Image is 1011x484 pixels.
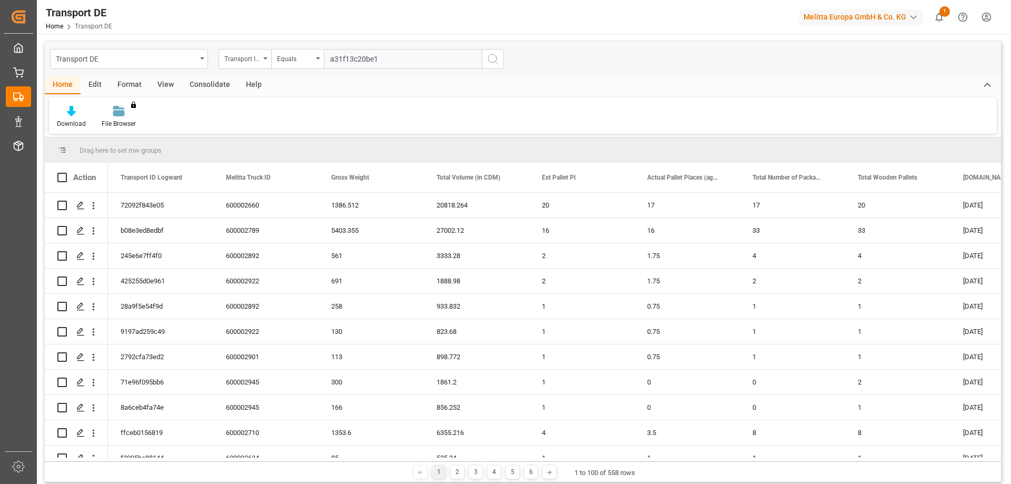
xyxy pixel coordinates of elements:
[46,5,112,21] div: Transport DE
[574,468,635,478] div: 1 to 100 of 558 rows
[845,319,950,344] div: 1
[529,420,635,445] div: 4
[469,466,482,479] div: 3
[213,243,319,268] div: 600002892
[50,49,208,69] button: open menu
[219,49,271,69] button: open menu
[740,395,845,420] div: 0
[845,446,950,470] div: 1
[740,446,845,470] div: 1
[81,76,110,94] div: Edit
[635,446,740,470] div: 1
[635,344,740,369] div: 0.75
[424,420,529,445] div: 6355.216
[45,269,108,294] div: Press SPACE to select this row.
[845,294,950,319] div: 1
[424,269,529,293] div: 1888.98
[424,344,529,369] div: 898.772
[635,370,740,394] div: 0
[740,243,845,268] div: 4
[424,370,529,394] div: 1861.2
[635,193,740,218] div: 17
[740,269,845,293] div: 2
[108,269,213,293] div: 425255d0e961
[319,344,424,369] div: 113
[635,420,740,445] div: 3.5
[45,243,108,269] div: Press SPACE to select this row.
[740,344,845,369] div: 1
[529,294,635,319] div: 1
[424,243,529,268] div: 3333.28
[647,174,718,181] span: Actual Pallet Places (aggregation)
[108,319,213,344] div: 9197ad259c49
[635,269,740,293] div: 1.75
[845,269,950,293] div: 2
[319,319,424,344] div: 130
[213,370,319,394] div: 600002945
[45,420,108,446] div: Press SPACE to select this row.
[108,370,213,394] div: 71e96f095bb6
[529,193,635,218] div: 20
[529,370,635,394] div: 1
[437,174,500,181] span: Total Volume (in CDM)
[213,319,319,344] div: 600002922
[213,294,319,319] div: 600002892
[424,319,529,344] div: 823.68
[45,446,108,471] div: Press SPACE to select this row.
[319,269,424,293] div: 691
[319,370,424,394] div: 300
[740,218,845,243] div: 33
[858,174,917,181] span: Total Wooden Pallets
[213,344,319,369] div: 600002901
[424,218,529,243] div: 27002.12
[529,319,635,344] div: 1
[319,243,424,268] div: 561
[319,446,424,470] div: 85
[45,294,108,319] div: Press SPACE to select this row.
[845,193,950,218] div: 20
[506,466,519,479] div: 5
[331,174,369,181] span: Gross Weight
[45,193,108,218] div: Press SPACE to select this row.
[951,5,975,29] button: Help Center
[46,23,63,30] a: Home
[482,49,504,69] button: search button
[319,193,424,218] div: 1386.512
[799,9,923,25] div: Melitta Europa GmbH & Co. KG
[740,294,845,319] div: 1
[845,344,950,369] div: 1
[108,344,213,369] div: 2792cfa73ed2
[110,76,150,94] div: Format
[424,395,529,420] div: 856.252
[542,174,576,181] span: Est Pallet Pl
[799,7,927,27] button: Melitta Europa GmbH & Co. KG
[927,5,951,29] button: show 1 new notifications
[319,395,424,420] div: 166
[271,49,324,69] button: open menu
[45,344,108,370] div: Press SPACE to select this row.
[635,243,740,268] div: 1.75
[432,466,445,479] div: 1
[121,174,182,181] span: Transport ID Logward
[845,420,950,445] div: 8
[845,395,950,420] div: 1
[213,446,319,470] div: 600002634
[213,193,319,218] div: 600002660
[319,218,424,243] div: 5403.355
[424,294,529,319] div: 933.832
[635,218,740,243] div: 16
[277,52,313,64] div: Equals
[635,294,740,319] div: 0.75
[529,446,635,470] div: 1
[740,193,845,218] div: 17
[319,294,424,319] div: 258
[845,243,950,268] div: 4
[424,446,529,470] div: 535.34
[45,319,108,344] div: Press SPACE to select this row.
[752,174,823,181] span: Total Number of Packages (VepoDE)
[529,395,635,420] div: 1
[740,420,845,445] div: 8
[529,269,635,293] div: 2
[238,76,270,94] div: Help
[80,146,162,154] span: Drag here to set row groups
